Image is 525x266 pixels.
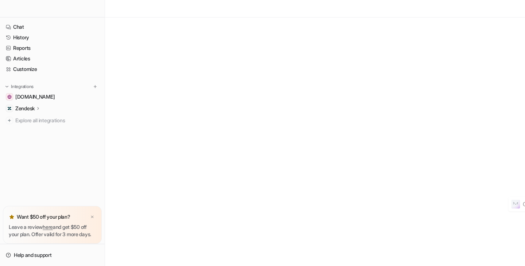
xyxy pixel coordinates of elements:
a: Chat [3,22,102,32]
p: Zendesk [15,105,35,112]
img: Zendesk [7,106,12,111]
a: Customize [3,64,102,74]
a: History [3,32,102,43]
a: Explore all integrations [3,115,102,126]
img: menu_add.svg [93,84,98,89]
a: Help and support [3,250,102,260]
p: Integrations [11,84,34,90]
span: [DOMAIN_NAME] [15,93,55,100]
p: Want $50 off your plan? [17,213,70,221]
img: www.ahaharmony.com [7,95,12,99]
a: Reports [3,43,102,53]
img: explore all integrations [6,117,13,124]
a: Articles [3,53,102,64]
a: here [43,224,53,230]
img: expand menu [4,84,9,89]
button: Integrations [3,83,36,90]
img: star [9,214,15,220]
a: www.ahaharmony.com[DOMAIN_NAME] [3,92,102,102]
img: x [90,215,94,219]
p: Leave a review and get $50 off your plan. Offer valid for 3 more days. [9,223,96,238]
span: Explore all integrations [15,115,99,126]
